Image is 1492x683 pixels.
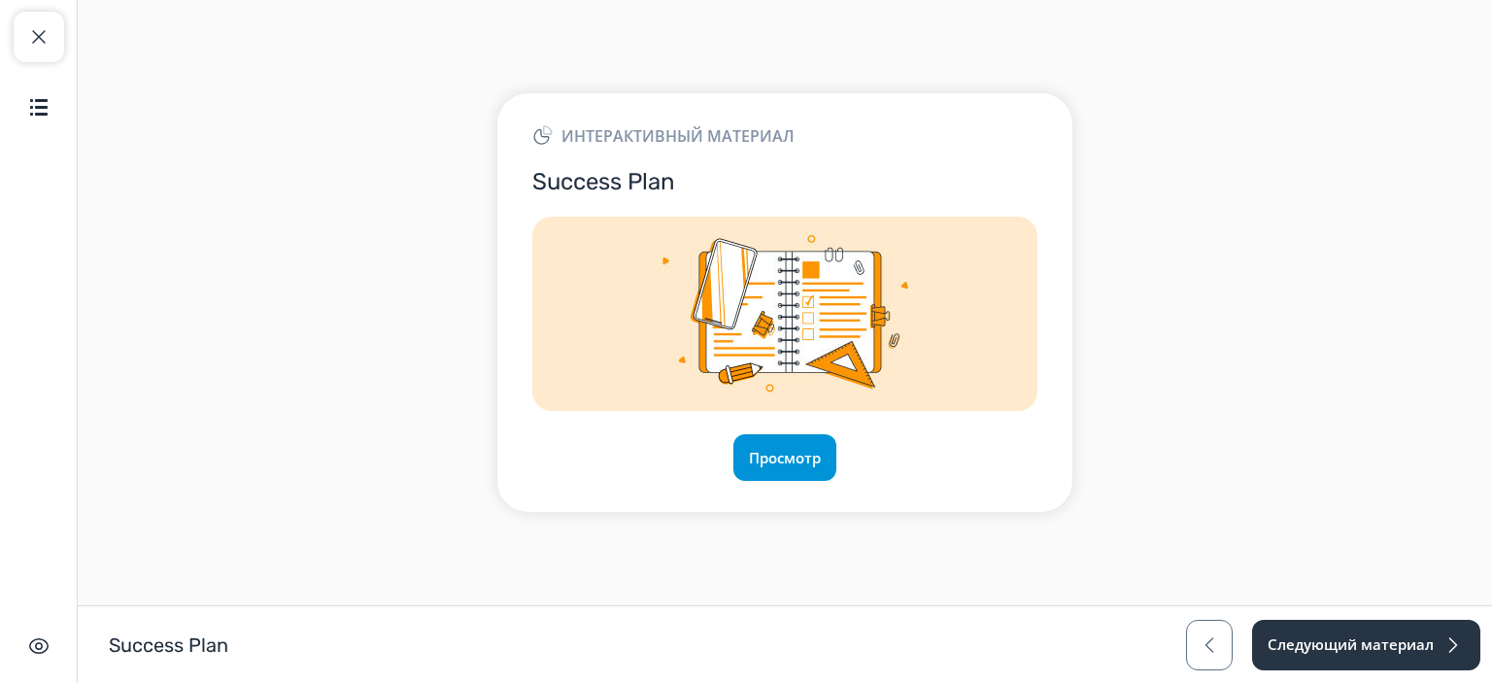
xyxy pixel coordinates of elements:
[27,634,51,658] img: Скрыть интерфейс
[532,124,1037,148] div: Интерактивный материал
[532,217,1037,411] img: Img
[27,95,51,119] img: Содержание
[109,632,228,658] h1: Success Plan
[733,434,836,481] button: Просмотр
[1252,620,1480,670] button: Следующий материал
[532,167,1037,197] h3: Success Plan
